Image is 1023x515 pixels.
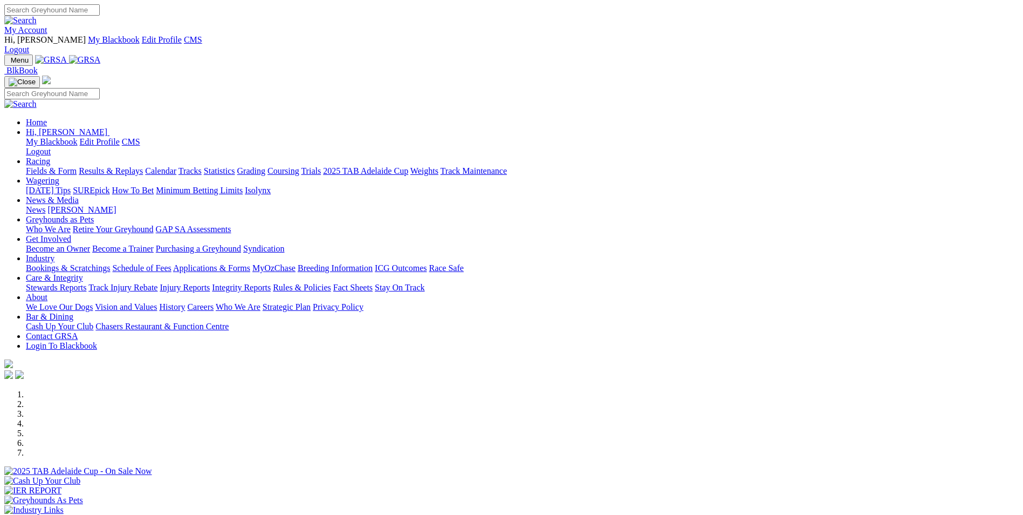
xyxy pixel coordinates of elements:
div: Racing [26,166,1019,176]
a: Bookings & Scratchings [26,263,110,273]
a: Minimum Betting Limits [156,186,243,195]
a: Breeding Information [298,263,373,273]
a: History [159,302,185,311]
a: Industry [26,254,54,263]
a: [PERSON_NAME] [47,205,116,214]
a: Calendar [145,166,176,175]
img: Close [9,78,36,86]
a: Login To Blackbook [26,341,97,350]
a: Hi, [PERSON_NAME] [26,127,109,137]
a: Strategic Plan [263,302,311,311]
a: Bar & Dining [26,312,73,321]
img: Industry Links [4,505,64,515]
a: Results & Replays [79,166,143,175]
a: Become a Trainer [92,244,154,253]
div: About [26,302,1019,312]
a: Edit Profile [80,137,120,146]
a: Privacy Policy [313,302,363,311]
a: Schedule of Fees [112,263,171,273]
a: Home [26,118,47,127]
div: Hi, [PERSON_NAME] [26,137,1019,157]
a: Fields & Form [26,166,77,175]
a: Trials [301,166,321,175]
a: CMS [184,35,202,44]
div: Bar & Dining [26,322,1019,331]
img: Cash Up Your Club [4,476,80,486]
a: MyOzChase [252,263,296,273]
a: My Account [4,25,47,35]
a: News [26,205,45,214]
div: Get Involved [26,244,1019,254]
img: GRSA [35,55,67,65]
a: Statistics [204,166,235,175]
a: Injury Reports [160,283,210,292]
img: logo-grsa-white.png [42,76,51,84]
a: Rules & Policies [273,283,331,292]
a: Integrity Reports [212,283,271,292]
a: Careers [187,302,214,311]
a: Grading [237,166,265,175]
a: Chasers Restaurant & Function Centre [95,322,229,331]
a: Logout [4,45,29,54]
div: My Account [4,35,1019,55]
a: Isolynx [245,186,271,195]
a: Care & Integrity [26,273,83,282]
a: SUREpick [73,186,109,195]
a: Tracks [178,166,202,175]
img: Search [4,16,37,25]
img: twitter.svg [15,370,24,379]
a: Stay On Track [375,283,424,292]
a: Applications & Forms [173,263,250,273]
a: Fact Sheets [333,283,373,292]
a: Track Injury Rebate [88,283,157,292]
a: Who We Are [26,225,71,234]
button: Toggle navigation [4,55,33,66]
a: Contact GRSA [26,331,78,341]
a: Syndication [243,244,284,253]
span: Hi, [PERSON_NAME] [4,35,86,44]
div: Industry [26,263,1019,273]
img: Greyhounds As Pets [4,496,83,505]
a: Greyhounds as Pets [26,215,94,224]
img: GRSA [69,55,101,65]
div: Greyhounds as Pets [26,225,1019,234]
img: Search [4,99,37,109]
a: My Blackbook [26,137,78,146]
a: News & Media [26,195,79,205]
a: Stewards Reports [26,283,86,292]
span: Menu [11,56,29,64]
input: Search [4,4,100,16]
input: Search [4,88,100,99]
div: Care & Integrity [26,283,1019,293]
div: Wagering [26,186,1019,195]
span: BlkBook [6,66,38,75]
img: logo-grsa-white.png [4,360,13,368]
a: Cash Up Your Club [26,322,93,331]
a: 2025 TAB Adelaide Cup [323,166,408,175]
a: [DATE] Tips [26,186,71,195]
img: facebook.svg [4,370,13,379]
a: ICG Outcomes [375,263,427,273]
a: BlkBook [4,66,38,75]
a: We Love Our Dogs [26,302,93,311]
a: Wagering [26,176,59,185]
img: IER REPORT [4,486,61,496]
img: 2025 TAB Adelaide Cup - On Sale Now [4,466,152,476]
a: Get Involved [26,234,71,243]
a: How To Bet [112,186,154,195]
button: Toggle navigation [4,76,40,88]
a: Logout [26,147,51,156]
a: Weights [410,166,438,175]
div: News & Media [26,205,1019,215]
a: About [26,293,47,302]
a: Vision and Values [95,302,157,311]
a: Race Safe [429,263,463,273]
a: CMS [122,137,140,146]
span: Hi, [PERSON_NAME] [26,127,107,137]
a: Racing [26,157,50,166]
a: My Blackbook [88,35,140,44]
a: Track Maintenance [441,166,507,175]
a: Who We Are [216,302,260,311]
a: Become an Owner [26,244,90,253]
a: Retire Your Greyhound [73,225,154,234]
